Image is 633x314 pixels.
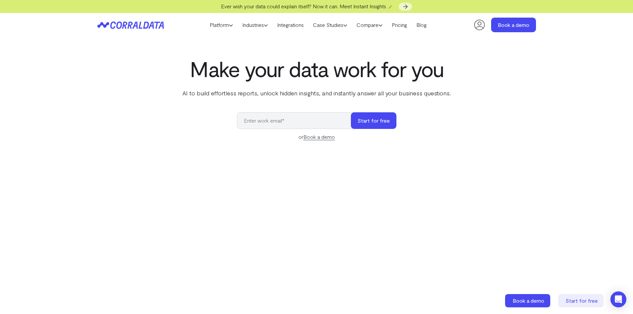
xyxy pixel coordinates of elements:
[303,134,335,140] a: Book a demo
[205,20,238,30] a: Platform
[237,133,396,141] div: or
[505,294,552,307] a: Book a demo
[412,20,431,30] a: Blog
[181,89,452,97] p: AI to build effortless reports, unlock hidden insights, and instantly answer all your business qu...
[491,18,536,32] a: Book a demo
[237,112,358,129] input: Enter work email*
[513,297,544,304] span: Book a demo
[610,291,626,307] div: Open Intercom Messenger
[181,57,452,81] h1: Make your data work for you
[308,20,352,30] a: Case Studies
[221,3,394,9] span: Ever wish your data could explain itself? Now it can. Meet Instant Insights 🪄
[566,297,598,304] span: Start for free
[352,20,387,30] a: Compare
[351,112,396,129] button: Start for free
[558,294,605,307] a: Start for free
[272,20,308,30] a: Integrations
[387,20,412,30] a: Pricing
[238,20,272,30] a: Industries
